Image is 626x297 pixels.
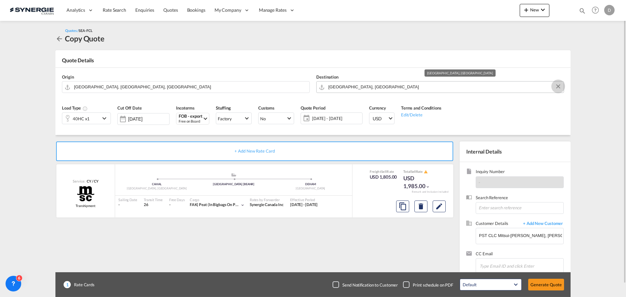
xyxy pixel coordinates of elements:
span: Rate Search [103,7,126,13]
div: Help [590,5,604,16]
span: CC Email [476,251,564,258]
span: Bookings [187,7,205,13]
md-icon: icon-magnify [579,7,586,14]
div: CAHAL [118,182,195,186]
div: Internal Details [460,141,571,162]
button: icon-plus 400-fgNewicon-chevron-down [520,4,549,17]
md-icon: assets/icons/custom/ship-fill.svg [230,173,238,176]
span: USD [373,115,388,122]
span: Synergie Canada Inc [250,202,284,207]
span: Help [590,5,601,16]
img: 1f56c880d42311ef80fc7dca854c8e59.png [10,3,54,18]
span: + Add New Rate Card [234,148,275,154]
div: - [118,202,137,208]
md-icon: icon-arrow-left [55,35,63,43]
div: Effective Period [290,197,318,202]
span: Customer Details [476,220,520,228]
md-checkbox: Checkbox No Ink [403,281,453,288]
span: Currency [369,105,386,111]
div: 17 Sep 2025 - 30 Sep 2025 [290,202,318,208]
div: No [260,116,266,121]
div: peat (in bigbags on pallet) [190,202,240,208]
md-input-container: Hamburg, DEHAM [316,81,564,93]
div: Freight Rate [370,169,397,174]
span: | [197,202,198,207]
input: Select [128,116,169,122]
div: Synergie Canada Inc [250,202,284,208]
span: Enquiries [135,7,154,13]
div: Rates by Forwarder [250,197,284,202]
md-icon: icon-chevron-down [240,203,245,207]
div: + Add New Rate Card [56,141,453,161]
span: Sell [381,170,387,173]
div: FOB - export [179,114,202,119]
div: [GEOGRAPHIC_DATA] [BEANR] [195,182,272,186]
div: D [604,5,615,15]
md-input-container: Halifax, NS, CAHAL [62,81,310,93]
span: Rate Cards [71,282,95,288]
button: Clear Input [553,82,563,91]
span: + Add New Customer [520,220,564,228]
md-select: Select Stuffing: Factory [216,112,252,124]
span: SEA-FCL [79,28,92,33]
span: Quote Period [301,105,325,111]
span: Terms and Conditions [401,105,441,111]
span: Sell [411,170,416,173]
img: MSC [76,186,95,202]
span: 1 [64,281,71,288]
md-icon: icon-calendar [301,114,309,122]
button: Copy [396,200,409,212]
div: [GEOGRAPHIC_DATA], [GEOGRAPHIC_DATA] [427,69,493,77]
span: [DATE] - [DATE] [312,115,361,121]
span: Service: [73,179,85,184]
span: [DATE] - [DATE] [310,114,362,123]
md-checkbox: Checkbox No Ink [333,281,398,288]
md-icon: icon-chevron-down [425,185,430,189]
button: Delete [414,200,427,212]
span: Customs [258,105,275,111]
div: Factory [218,116,232,121]
md-icon: icon-information-outline [82,106,88,111]
div: 40HC x1icon-chevron-down [62,112,111,124]
span: Manage Rates [259,7,287,13]
span: Analytics [67,7,85,13]
span: New [522,7,547,12]
div: Transit Time [144,197,163,202]
div: 26 [144,202,163,208]
md-select: Select Incoterms: FOB - export Free on Board [176,113,209,125]
div: Cargo [190,197,245,202]
div: Sailing Date [118,197,137,202]
div: DEHAM [272,182,349,186]
span: [DATE] - [DATE] [290,202,318,207]
button: Generate Quote [528,279,564,290]
md-icon: icon-chevron-down [539,6,547,14]
input: Enter Customer Details [479,228,563,243]
input: Chips input. [480,259,545,273]
button: icon-alert [423,170,428,174]
input: Search by Door/Port [328,81,560,93]
md-select: Select Currency: $ USDUnited States Dollar [369,112,395,124]
div: Total Rate [403,169,436,174]
div: USD 1,805.00 [370,174,397,180]
span: FAK [190,202,199,207]
div: USD 1,985.00 [403,174,436,190]
span: Inquiry Number [476,169,564,176]
span: My Company [215,7,241,13]
div: 40HC x1 [73,114,90,123]
span: Transhipment [76,203,96,208]
md-icon: icon-plus 400-fg [522,6,530,14]
span: Quotes / [65,28,79,33]
div: Quote Details [55,57,571,67]
div: [GEOGRAPHIC_DATA], [GEOGRAPHIC_DATA] [118,186,195,191]
md-chips-wrap: Chips container. Enter the text area, then type text, and press enter to add a chip. [479,259,563,273]
div: CY / CY [85,179,98,184]
div: Free on Board [179,119,202,124]
md-select: Select Customs: No [258,112,294,124]
span: Quotes [163,7,178,13]
div: Default [463,282,476,287]
div: Copy Quote [65,33,104,44]
div: [GEOGRAPHIC_DATA] [272,186,349,191]
md-icon: icon-alert [424,170,428,174]
div: Remark and Inclusion included [407,190,453,194]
